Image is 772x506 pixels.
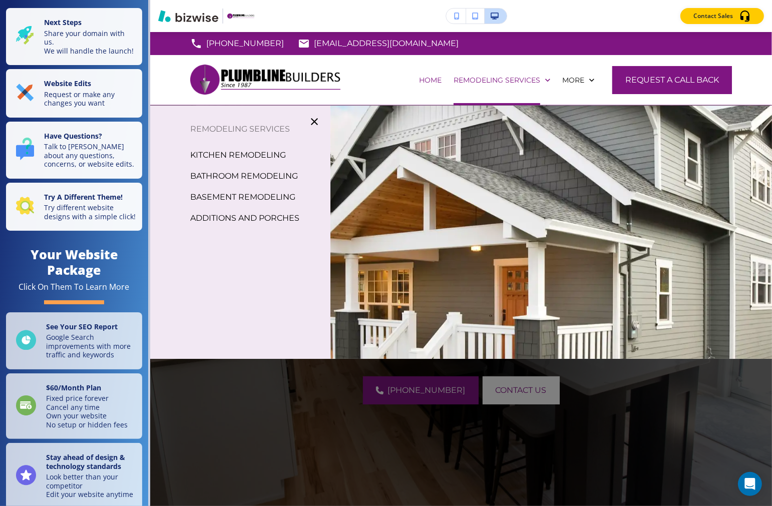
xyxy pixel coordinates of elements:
[206,36,284,51] p: [PHONE_NUMBER]
[190,211,299,226] p: ADDITIONS AND PORCHES
[46,394,128,429] p: Fixed price forever Cancel any time Own your website No setup or hidden fees
[46,383,101,392] strong: $ 60 /Month Plan
[158,10,218,22] img: Bizwise Logo
[44,79,91,88] strong: Website Edits
[419,75,442,85] p: HOME
[562,75,584,85] p: More
[190,190,295,205] p: BASEMENT REMODELING
[44,29,136,56] p: Share your domain with us. We will handle the launch!
[46,322,118,331] strong: See Your SEO Report
[314,36,459,51] p: [EMAIL_ADDRESS][DOMAIN_NAME]
[680,8,764,24] button: Contact Sales
[44,203,136,221] p: Try different website designs with a simple click!
[625,74,719,86] span: Request a Call Back
[46,452,125,471] strong: Stay ahead of design & technology standards
[454,75,540,85] p: REMODELING SERVICES
[44,90,136,108] p: Request or make any changes you want
[190,59,340,101] img: Plumbline Builders
[6,69,142,118] button: Website EditsRequest or make any changes you want
[693,12,733,21] p: Contact Sales
[190,169,298,184] p: BATHROOM REMODELING
[6,373,142,439] a: $60/Month PlanFixed price foreverCancel any timeOwn your websiteNo setup or hidden fees
[227,14,254,19] img: Your Logo
[19,282,130,292] div: Click On Them To Learn More
[44,192,123,202] strong: Try A Different Theme!
[6,247,142,278] h4: Your Website Package
[44,131,102,141] strong: Have Questions?
[46,472,136,499] p: Look better than your competitor Edit your website anytime
[44,18,82,27] strong: Next Steps
[190,148,286,163] p: KITCHEN REMODELING
[6,122,142,179] button: Have Questions?Talk to [PERSON_NAME] about any questions, concerns, or website edits.
[738,472,762,496] div: Open Intercom Messenger
[6,183,142,231] button: Try A Different Theme!Try different website designs with a simple click!
[44,142,136,169] p: Talk to [PERSON_NAME] about any questions, concerns, or website edits.
[6,8,142,65] button: Next StepsShare your domain with us.We will handle the launch!
[6,312,142,369] a: See Your SEO ReportGoogle Search improvements with more traffic and keywords
[46,333,136,359] p: Google Search improvements with more traffic and keywords
[150,122,330,137] p: REMODELING SERVICES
